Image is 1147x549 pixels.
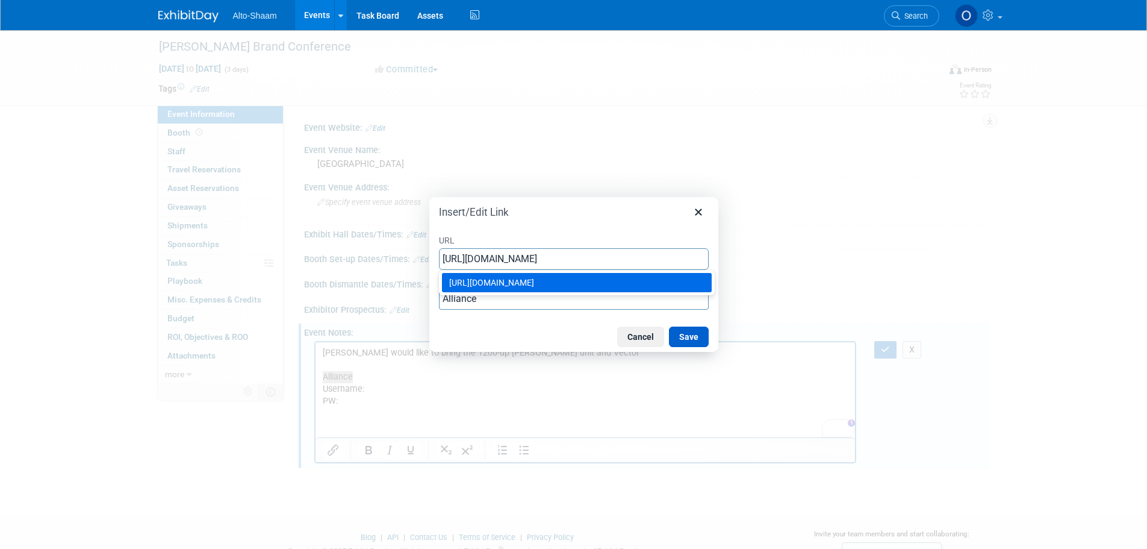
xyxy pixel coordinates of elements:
p: PW: [7,53,533,65]
button: Cancel [617,327,664,347]
p: Username: [7,41,533,53]
button: Save [669,327,709,347]
div: [URL][DOMAIN_NAME] [449,275,707,290]
label: URL [439,232,709,248]
p: Alliance [7,29,533,41]
span: Search [900,11,928,20]
h1: Insert/Edit Link [439,205,509,219]
div: https://alliance-exposition.boomerecommerce.com/Home/4171/EventHome [442,273,712,292]
span: Alto-Shaam [233,11,277,20]
img: ExhibitDay [158,10,219,22]
p: [PERSON_NAME] would like to bring the 1200-up [PERSON_NAME] unit and Vector [7,5,533,17]
img: Olivia Strasser [955,4,978,27]
body: To enrich screen reader interactions, please activate Accessibility in Grammarly extension settings [7,5,534,65]
a: Search [884,5,939,27]
button: Close [688,202,709,222]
